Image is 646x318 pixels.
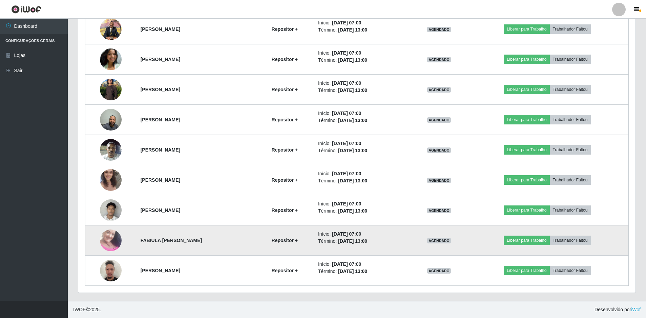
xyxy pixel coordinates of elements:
img: 1750884845211.jpeg [100,70,122,109]
strong: [PERSON_NAME] [141,207,180,213]
img: 1753289887027.jpeg [100,256,122,285]
time: [DATE] 07:00 [332,20,361,25]
span: AGENDADO [427,27,451,32]
span: AGENDADO [427,87,451,93]
button: Liberar para Trabalho [504,205,549,215]
strong: [PERSON_NAME] [141,147,180,153]
strong: [PERSON_NAME] [141,268,180,273]
img: 1752582436297.jpeg [100,196,122,224]
time: [DATE] 07:00 [332,80,361,86]
button: Trabalhador Faltou [550,175,591,185]
li: Término: [318,238,408,245]
img: 1748893020398.jpeg [100,48,122,70]
li: Término: [318,268,408,275]
li: Término: [318,87,408,94]
li: Término: [318,207,408,215]
button: Liberar para Trabalho [504,85,549,94]
button: Liberar para Trabalho [504,115,549,124]
button: Liberar para Trabalho [504,266,549,275]
strong: Repositor + [272,26,298,32]
time: [DATE] 13:00 [338,118,367,123]
li: Início: [318,231,408,238]
span: AGENDADO [427,268,451,274]
strong: Repositor + [272,207,298,213]
button: Trabalhador Faltou [550,145,591,155]
button: Trabalhador Faltou [550,266,591,275]
button: Trabalhador Faltou [550,24,591,34]
li: Término: [318,117,408,124]
strong: [PERSON_NAME] [141,87,180,92]
li: Término: [318,147,408,154]
li: Término: [318,26,408,34]
strong: Repositor + [272,117,298,122]
img: 1752618929063.jpeg [100,161,122,199]
img: 1751932434498.jpeg [100,105,122,134]
strong: [PERSON_NAME] [141,177,180,183]
strong: FABIULA [PERSON_NAME] [141,238,202,243]
button: Trabalhador Faltou [550,115,591,124]
time: [DATE] 13:00 [338,27,367,33]
strong: Repositor + [272,268,298,273]
time: [DATE] 07:00 [332,111,361,116]
li: Início: [318,80,408,87]
li: Término: [318,57,408,64]
span: AGENDADO [427,208,451,213]
span: AGENDADO [427,178,451,183]
li: Término: [318,177,408,184]
strong: Repositor + [272,87,298,92]
time: [DATE] 13:00 [338,178,367,183]
li: Início: [318,110,408,117]
button: Trabalhador Faltou [550,236,591,245]
time: [DATE] 07:00 [332,201,361,206]
li: Início: [318,170,408,177]
li: Início: [318,261,408,268]
li: Início: [318,19,408,26]
time: [DATE] 07:00 [332,141,361,146]
strong: [PERSON_NAME] [141,57,180,62]
button: Liberar para Trabalho [504,236,549,245]
strong: Repositor + [272,147,298,153]
span: IWOF [73,307,86,312]
img: CoreUI Logo [11,5,41,14]
button: Trabalhador Faltou [550,85,591,94]
time: [DATE] 13:00 [338,148,367,153]
time: [DATE] 13:00 [338,87,367,93]
button: Trabalhador Faltou [550,205,591,215]
time: [DATE] 07:00 [332,171,361,176]
time: [DATE] 07:00 [332,261,361,267]
time: [DATE] 13:00 [338,57,367,63]
span: AGENDADO [427,57,451,62]
span: Desenvolvido por [595,306,641,313]
span: AGENDADO [427,238,451,243]
li: Início: [318,49,408,57]
span: AGENDADO [427,117,451,123]
time: [DATE] 13:00 [338,208,367,214]
strong: Repositor + [272,57,298,62]
img: 1753110543973.jpeg [100,221,122,260]
a: iWof [631,307,641,312]
li: Início: [318,200,408,207]
time: [DATE] 13:00 [338,238,367,244]
img: 1748464437090.jpeg [100,15,122,43]
button: Liberar para Trabalho [504,145,549,155]
button: Liberar para Trabalho [504,175,549,185]
strong: [PERSON_NAME] [141,117,180,122]
button: Liberar para Trabalho [504,55,549,64]
img: 1751578062670.jpeg [100,135,122,164]
strong: [PERSON_NAME] [141,26,180,32]
strong: Repositor + [272,177,298,183]
button: Trabalhador Faltou [550,55,591,64]
strong: Repositor + [272,238,298,243]
time: [DATE] 07:00 [332,50,361,56]
li: Início: [318,140,408,147]
time: [DATE] 13:00 [338,269,367,274]
button: Liberar para Trabalho [504,24,549,34]
time: [DATE] 07:00 [332,231,361,237]
span: © 2025 . [73,306,101,313]
span: AGENDADO [427,147,451,153]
